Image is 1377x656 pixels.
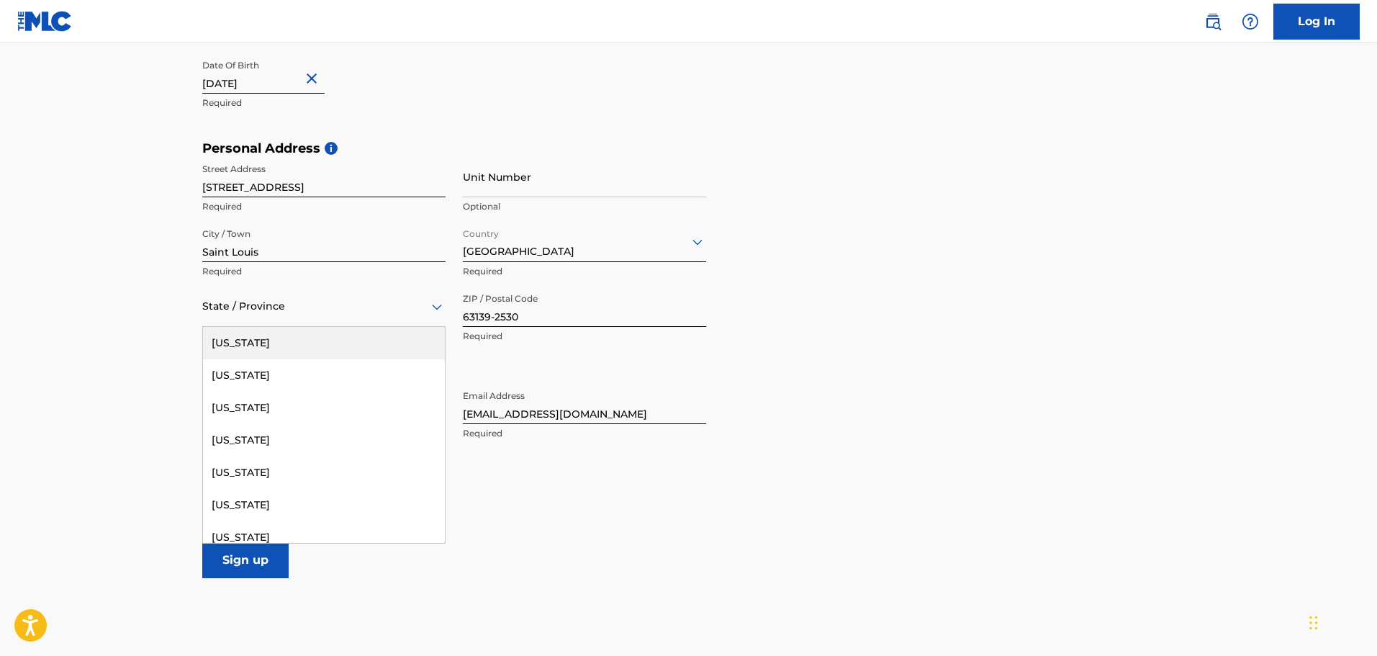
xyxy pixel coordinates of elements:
p: Required [202,200,446,213]
p: Required [463,427,706,440]
p: Optional [463,200,706,213]
div: Drag [1309,601,1318,644]
a: Log In [1273,4,1360,40]
div: [US_STATE] [203,424,445,457]
span: i [325,142,338,155]
iframe: Chat Widget [1305,587,1377,656]
div: [US_STATE] [203,327,445,359]
img: MLC Logo [17,11,73,32]
h5: Contact Information [202,358,706,374]
h5: Personal Address [202,140,1175,157]
div: [US_STATE] [203,392,445,424]
div: [US_STATE] [203,359,445,392]
input: Sign up [202,542,289,578]
label: Country [463,219,499,241]
p: Required [463,265,706,278]
div: Help [1236,7,1265,36]
div: [US_STATE] [203,489,445,521]
div: [US_STATE] [203,457,445,489]
a: Public Search [1198,7,1227,36]
p: Required [202,96,446,109]
button: Close [303,57,325,101]
div: [US_STATE] [203,521,445,554]
p: Required [202,265,446,278]
p: Required [463,330,706,343]
img: search [1204,13,1222,30]
img: help [1242,13,1259,30]
div: [GEOGRAPHIC_DATA] [463,224,706,259]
